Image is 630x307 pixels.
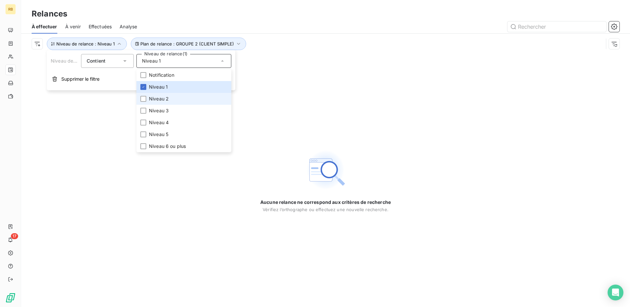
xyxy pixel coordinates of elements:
[142,58,161,64] span: Niveau 1
[149,131,168,138] span: Niveau 5
[149,96,169,102] span: Niveau 2
[131,38,246,50] button: Plan de relance : GROUPE 2 (CLIENT SIMPLE)
[5,293,16,303] img: Logo LeanPay
[149,72,174,78] span: Notification
[608,285,623,300] div: Open Intercom Messenger
[11,233,18,239] span: 17
[47,72,235,86] button: Supprimer le filtre
[260,199,391,206] span: Aucune relance ne correspond aux critères de recherche
[149,143,186,150] span: Niveau 6 ou plus
[51,58,91,64] span: Niveau de relance
[140,41,234,46] span: Plan de relance : GROUPE 2 (CLIENT SIMPLE)
[263,207,388,212] span: Vérifiez l’orthographe ou effectuez une nouvelle recherche.
[89,23,112,30] span: Effectuées
[120,23,137,30] span: Analyse
[507,21,606,32] input: Rechercher
[149,119,169,126] span: Niveau 4
[149,107,169,114] span: Niveau 3
[5,4,16,14] div: RB
[47,38,127,50] button: Niveau de relance : Niveau 1
[32,23,57,30] span: À effectuer
[87,58,105,64] span: Contient
[32,8,67,20] h3: Relances
[56,41,115,46] span: Niveau de relance : Niveau 1
[304,149,347,191] img: Empty state
[61,76,100,82] span: Supprimer le filtre
[65,23,81,30] span: À venir
[149,84,168,90] span: Niveau 1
